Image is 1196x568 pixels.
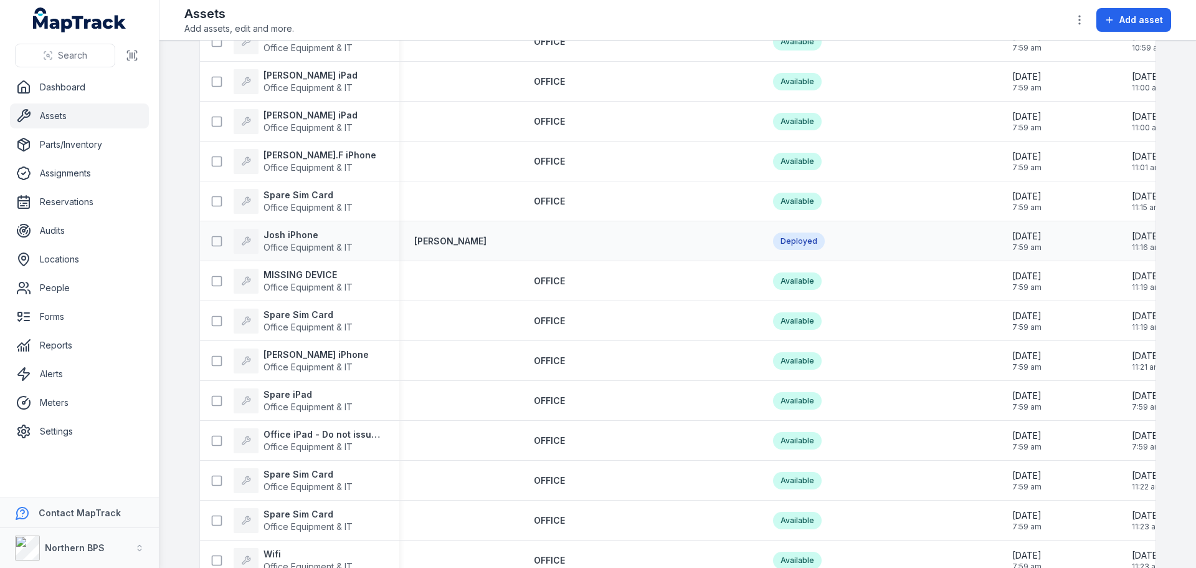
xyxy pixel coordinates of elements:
span: [DATE] [1132,430,1161,442]
span: 11:00 am [1132,123,1163,133]
span: 11:01 am [1132,163,1161,173]
strong: Northern BPS [45,542,105,553]
span: Office Equipment & IT [263,322,353,332]
a: OFFICE [534,435,565,447]
a: OFFICE [534,36,565,48]
span: Office Equipment & IT [263,162,353,173]
time: 15/10/2025, 7:59:05 am [1132,390,1161,412]
a: OFFICE [534,195,565,208]
time: 15/10/2025, 7:59:05 am [1012,270,1042,292]
strong: Spare Sim Card [263,508,353,521]
time: 15/10/2025, 7:59:05 am [1012,31,1042,53]
span: Office Equipment & IT [263,202,353,213]
a: Parts/Inventory [10,132,149,157]
strong: MISSING DEVICE [263,269,353,281]
time: 15/10/2025, 11:23:22 am [1132,509,1162,532]
span: Office Equipment & IT [263,42,353,53]
span: 11:19 am [1132,282,1161,292]
time: 15/10/2025, 7:59:05 am [1012,310,1042,332]
span: [DATE] [1132,70,1163,83]
div: Available [773,512,822,529]
span: [DATE] [1012,390,1042,402]
span: OFFICE [534,36,565,47]
a: Spare Sim CardOffice Equipment & IT [234,309,353,334]
a: Assets [10,103,149,128]
span: 10:59 am [1132,43,1164,53]
strong: Spare Sim Card [263,468,353,481]
a: [PERSON_NAME] iPhoneOffice Equipment & IT [234,349,369,373]
a: Meters [10,390,149,415]
span: OFFICE [534,395,565,406]
a: [PERSON_NAME] iPadOffice Equipment & IT [234,69,358,94]
span: [DATE] [1012,310,1042,322]
span: 7:59 am [1012,43,1042,53]
span: 7:59 am [1012,163,1042,173]
span: 11:15 am [1132,203,1161,213]
div: Available [773,432,822,450]
a: Spare iPadOffice Equipment & IT [234,388,353,413]
span: OFFICE [534,515,565,526]
a: OFFICE [534,315,565,327]
strong: Spare iPad [263,388,353,401]
strong: Wifi [263,548,353,561]
span: OFFICE [534,156,565,166]
a: OFFICE [534,395,565,407]
span: Search [58,49,87,62]
a: OFFICE [534,514,565,527]
a: Reservations [10,190,149,214]
time: 15/10/2025, 7:59:05 am [1012,509,1042,532]
div: Available [773,153,822,170]
a: Spare Sim CardOffice Equipment & IT [234,29,353,54]
span: 7:59 am [1012,83,1042,93]
span: Add asset [1119,14,1163,26]
time: 15/10/2025, 7:59:05 am [1132,430,1161,452]
div: Available [773,472,822,489]
a: OFFICE [534,115,565,128]
strong: Spare Sim Card [263,309,353,321]
span: Office Equipment & IT [263,402,353,412]
a: Office iPad - Do not issue to staffOffice Equipment & IT [234,428,384,453]
time: 15/10/2025, 11:19:32 am [1132,270,1161,292]
span: [DATE] [1132,230,1161,243]
span: [DATE] [1132,390,1161,402]
span: [DATE] [1012,190,1042,203]
span: OFFICE [534,435,565,446]
span: OFFICE [534,116,565,127]
span: 7:59 am [1012,322,1042,332]
span: [DATE] [1012,509,1042,522]
span: [DATE] [1012,70,1042,83]
a: Dashboard [10,75,149,100]
span: 11:19 am [1132,322,1161,332]
span: Office Equipment & IT [263,282,353,292]
span: [DATE] [1012,430,1042,442]
time: 15/10/2025, 11:21:51 am [1132,350,1161,372]
span: [DATE] [1132,110,1163,123]
span: OFFICE [534,315,565,326]
span: 7:59 am [1012,442,1042,452]
a: Locations [10,247,149,272]
span: 11:16 am [1132,243,1161,253]
time: 15/10/2025, 11:15:35 am [1132,190,1161,213]
a: Josh iPhoneOffice Equipment & IT [234,229,353,254]
strong: Spare Sim Card [263,189,353,201]
time: 15/10/2025, 7:59:05 am [1012,150,1042,173]
span: 11:21 am [1132,362,1161,372]
a: MapTrack [33,7,126,32]
span: [DATE] [1132,549,1162,562]
div: Available [773,73,822,90]
span: 11:00 am [1132,83,1163,93]
span: 7:59 am [1012,243,1042,253]
span: 7:59 am [1012,123,1042,133]
span: [DATE] [1132,350,1161,362]
span: [DATE] [1012,350,1042,362]
a: OFFICE [534,75,565,88]
span: 7:59 am [1012,282,1042,292]
div: Available [773,193,822,210]
time: 15/10/2025, 11:01:54 am [1132,150,1161,173]
a: Spare Sim CardOffice Equipment & IT [234,508,353,533]
span: [DATE] [1012,230,1042,243]
time: 15/10/2025, 10:59:52 am [1132,31,1164,53]
div: Available [773,312,822,330]
a: Audits [10,218,149,243]
time: 15/10/2025, 7:59:05 am [1012,469,1042,492]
